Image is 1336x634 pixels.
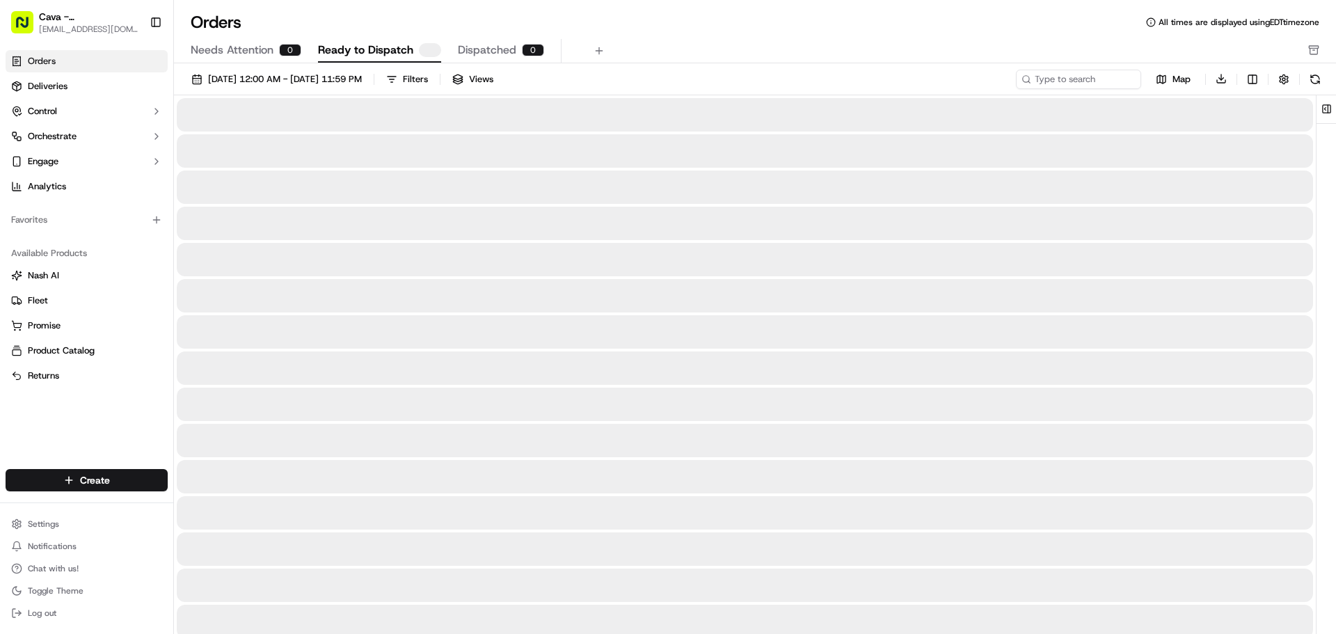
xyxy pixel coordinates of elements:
a: Promise [11,319,162,332]
div: 0 [522,44,544,56]
button: Fleet [6,290,168,312]
div: 0 [279,44,301,56]
button: Engage [6,150,168,173]
button: [EMAIL_ADDRESS][DOMAIN_NAME] [39,24,138,35]
button: Cava - [PERSON_NAME][GEOGRAPHIC_DATA] [39,10,138,24]
button: Toggle Theme [6,581,168,601]
a: Returns [11,370,162,382]
span: Toggle Theme [28,585,83,596]
a: Deliveries [6,75,168,97]
h1: Orders [191,11,241,33]
input: Type to search [1016,70,1141,89]
button: Cava - [PERSON_NAME][GEOGRAPHIC_DATA][EMAIL_ADDRESS][DOMAIN_NAME] [6,6,144,39]
span: Map [1172,73,1191,86]
button: Views [446,70,500,89]
span: Engage [28,155,58,168]
button: Refresh [1305,70,1325,89]
button: Map [1147,71,1200,88]
span: Control [28,105,57,118]
span: Ready to Dispatch [318,42,413,58]
span: [DATE] 12:00 AM - [DATE] 11:59 PM [208,73,362,86]
button: Notifications [6,537,168,556]
span: Chat with us! [28,563,79,574]
button: Settings [6,514,168,534]
button: Returns [6,365,168,387]
span: All times are displayed using EDT timezone [1159,17,1319,28]
span: Promise [28,319,61,332]
span: Notifications [28,541,77,552]
button: Product Catalog [6,340,168,362]
span: Nash AI [28,269,59,282]
a: Analytics [6,175,168,198]
a: Orders [6,50,168,72]
div: Favorites [6,209,168,231]
a: Fleet [11,294,162,307]
span: Dispatched [458,42,516,58]
button: Log out [6,603,168,623]
span: Returns [28,370,59,382]
button: Promise [6,315,168,337]
span: Product Catalog [28,344,95,357]
button: [DATE] 12:00 AM - [DATE] 11:59 PM [185,70,368,89]
span: Fleet [28,294,48,307]
span: Orchestrate [28,130,77,143]
span: Log out [28,608,56,619]
span: Needs Attention [191,42,273,58]
span: Create [80,473,110,487]
div: Filters [403,73,428,86]
span: Orders [28,55,56,68]
a: Nash AI [11,269,162,282]
button: Filters [380,70,434,89]
button: Chat with us! [6,559,168,578]
div: Available Products [6,242,168,264]
span: Views [469,73,493,86]
span: Analytics [28,180,66,193]
button: Orchestrate [6,125,168,148]
a: Product Catalog [11,344,162,357]
button: Nash AI [6,264,168,287]
button: Create [6,469,168,491]
span: Settings [28,518,59,530]
span: Deliveries [28,80,67,93]
button: Control [6,100,168,122]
